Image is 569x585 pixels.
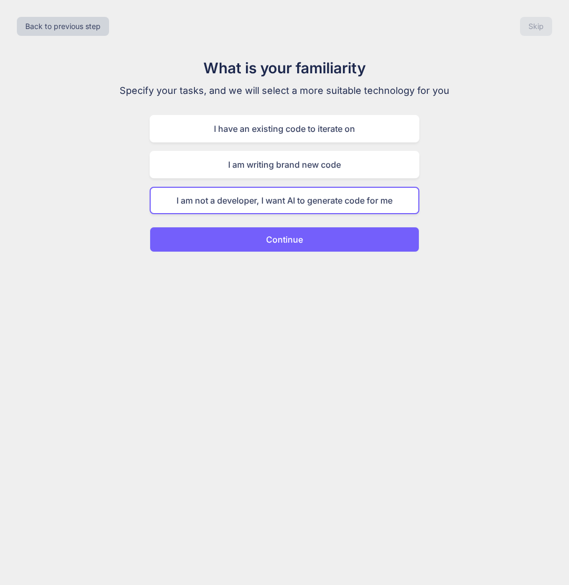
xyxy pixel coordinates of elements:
[107,57,462,79] h1: What is your familiarity
[107,83,462,98] p: Specify your tasks, and we will select a more suitable technology for you
[150,187,419,214] div: I am not a developer, I want AI to generate code for me
[520,17,552,36] button: Skip
[150,227,419,252] button: Continue
[17,17,109,36] button: Back to previous step
[266,233,303,246] p: Continue
[150,115,419,142] div: I have an existing code to iterate on
[150,151,419,178] div: I am writing brand new code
